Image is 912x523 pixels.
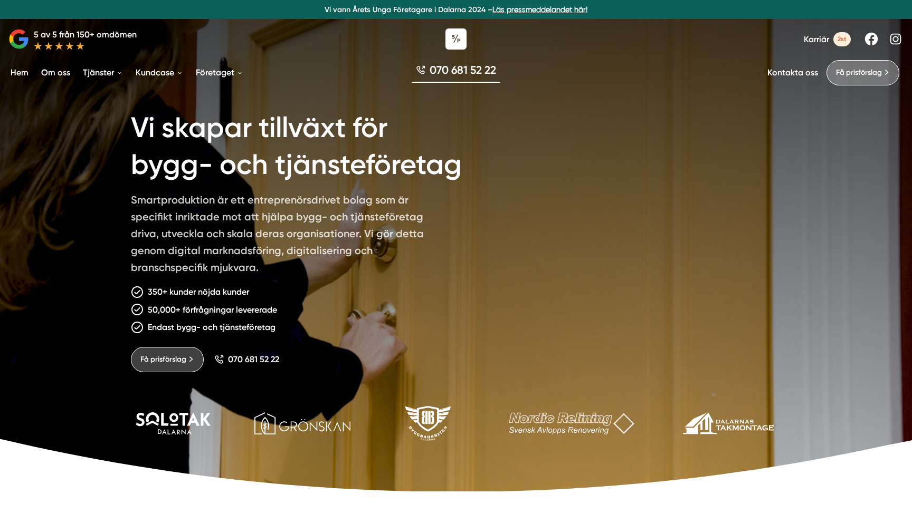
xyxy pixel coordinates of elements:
a: Få prisförslag [131,347,204,372]
p: 50,000+ förfrågningar levererade [148,303,277,316]
span: Karriär [804,34,829,44]
a: Få prisförslag [826,60,899,85]
span: 070 681 52 22 [228,354,279,364]
span: Få prisförslag [836,67,882,79]
a: Kontakta oss [767,67,818,78]
p: Vi vann Årets Unga Företagare i Dalarna 2024 – [4,4,908,15]
p: Smartproduktion är ett entreprenörsdrivet bolag som är specifikt inriktade mot att hjälpa bygg- o... [131,191,435,280]
a: Kundcase [134,59,185,86]
p: Endast bygg- och tjänsteföretag [148,321,275,334]
a: Karriär 2st [804,32,851,46]
span: 2st [833,32,851,46]
a: Tjänster [81,59,125,86]
span: 070 681 52 22 [430,62,496,78]
a: Läs pressmeddelandet här! [492,5,587,14]
a: 070 681 52 22 [412,62,500,83]
a: 070 681 52 22 [214,354,279,364]
p: 5 av 5 från 150+ omdömen [34,28,137,41]
p: 350+ kunder nöjda kunder [148,285,249,298]
a: Om oss [39,59,72,86]
a: Företaget [194,59,245,86]
h1: Vi skapar tillväxt för bygg- och tjänsteföretag [131,97,500,191]
span: Få prisförslag [140,354,186,365]
a: Hem [8,59,31,86]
